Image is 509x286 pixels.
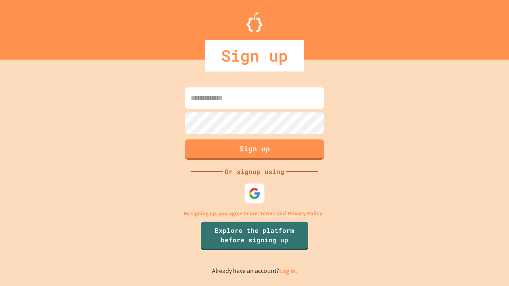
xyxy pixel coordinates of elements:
[247,12,262,32] img: Logo.svg
[249,187,260,199] img: google-icon.svg
[223,167,286,176] div: Or signup using
[201,222,308,250] a: Explore the platform before signing up
[279,267,297,275] a: Log in.
[476,254,501,278] iframe: chat widget
[184,209,326,218] p: By signing up, you agree to our and .
[260,209,275,218] a: Terms
[443,220,501,253] iframe: chat widget
[288,209,322,218] a: Privacy Policy
[212,266,297,276] p: Already have an account?
[185,139,324,160] button: Sign up
[205,40,304,71] div: Sign up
